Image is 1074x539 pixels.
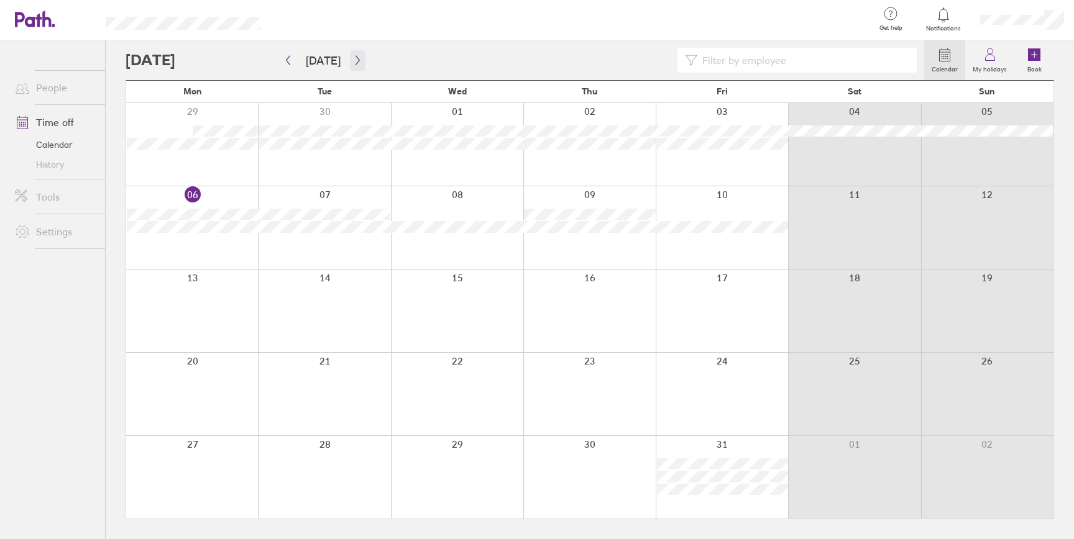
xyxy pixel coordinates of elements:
[1020,62,1049,73] label: Book
[5,75,105,100] a: People
[582,86,597,96] span: Thu
[924,62,965,73] label: Calendar
[318,86,332,96] span: Tue
[965,62,1014,73] label: My holidays
[5,184,105,209] a: Tools
[5,135,105,155] a: Calendar
[448,86,467,96] span: Wed
[1014,40,1054,80] a: Book
[871,24,911,32] span: Get help
[924,6,964,32] a: Notifications
[5,155,105,174] a: History
[924,40,965,80] a: Calendar
[717,86,728,96] span: Fri
[848,86,861,96] span: Sat
[183,86,202,96] span: Mon
[924,25,964,32] span: Notifications
[697,48,910,72] input: Filter by employee
[5,110,105,135] a: Time off
[979,86,995,96] span: Sun
[5,219,105,244] a: Settings
[965,40,1014,80] a: My holidays
[296,50,351,71] button: [DATE]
